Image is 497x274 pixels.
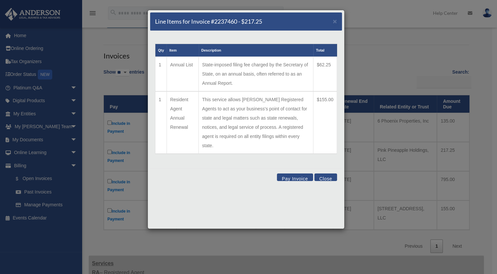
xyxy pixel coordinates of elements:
[333,17,337,25] span: ×
[333,18,337,25] button: Close
[167,57,198,92] td: Annual List
[277,173,313,181] button: Pay Invoice
[313,91,337,154] td: $155.00
[167,44,198,57] th: Item
[155,17,262,26] h5: Line Items for Invoice #2237460 - $217.25
[199,57,313,92] td: State-imposed filing fee charged by the Secretary of State, on an annual basis, often referred to...
[155,91,167,154] td: 1
[199,91,313,154] td: This service allows [PERSON_NAME] Registered Agents to act as your business's point of contact fo...
[199,44,313,57] th: Description
[314,173,337,181] button: Close
[313,57,337,92] td: $62.25
[155,44,167,57] th: Qty
[155,57,167,92] td: 1
[313,44,337,57] th: Total
[167,91,198,154] td: Resident Agent Annual Renewal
